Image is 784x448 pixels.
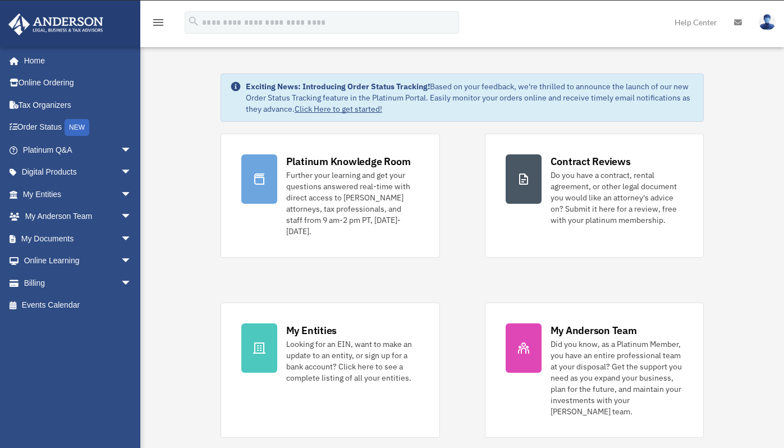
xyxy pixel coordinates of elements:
a: menu [152,20,165,29]
a: Events Calendar [8,294,149,317]
a: My Entitiesarrow_drop_down [8,183,149,205]
div: My Entities [286,323,337,337]
a: Order StatusNEW [8,116,149,139]
div: Further your learning and get your questions answered real-time with direct access to [PERSON_NAM... [286,170,419,237]
a: My Anderson Teamarrow_drop_down [8,205,149,228]
i: search [187,15,200,28]
strong: Exciting News: Introducing Order Status Tracking! [246,81,430,92]
a: My Anderson Team Did you know, as a Platinum Member, you have an entire professional team at your... [485,303,704,438]
a: Click Here to get started! [295,104,382,114]
a: Platinum Knowledge Room Further your learning and get your questions answered real-time with dire... [221,134,440,258]
div: Contract Reviews [551,154,631,168]
a: Digital Productsarrow_drop_down [8,161,149,184]
span: arrow_drop_down [121,161,143,184]
a: Billingarrow_drop_down [8,272,149,294]
div: Looking for an EIN, want to make an update to an entity, or sign up for a bank account? Click her... [286,339,419,383]
span: arrow_drop_down [121,227,143,250]
a: My Entities Looking for an EIN, want to make an update to an entity, or sign up for a bank accoun... [221,303,440,438]
div: Did you know, as a Platinum Member, you have an entire professional team at your disposal? Get th... [551,339,684,417]
i: menu [152,16,165,29]
span: arrow_drop_down [121,250,143,273]
span: arrow_drop_down [121,183,143,206]
img: User Pic [759,14,776,30]
div: NEW [65,119,89,136]
img: Anderson Advisors Platinum Portal [5,13,107,35]
div: Based on your feedback, we're thrilled to announce the launch of our new Order Status Tracking fe... [246,81,695,115]
span: arrow_drop_down [121,205,143,228]
a: Contract Reviews Do you have a contract, rental agreement, or other legal document you would like... [485,134,704,258]
div: Do you have a contract, rental agreement, or other legal document you would like an attorney's ad... [551,170,684,226]
a: Home [8,49,143,72]
a: Tax Organizers [8,94,149,116]
a: My Documentsarrow_drop_down [8,227,149,250]
a: Online Ordering [8,72,149,94]
span: arrow_drop_down [121,139,143,162]
a: Online Learningarrow_drop_down [8,250,149,272]
div: Platinum Knowledge Room [286,154,411,168]
div: My Anderson Team [551,323,637,337]
a: Platinum Q&Aarrow_drop_down [8,139,149,161]
span: arrow_drop_down [121,272,143,295]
